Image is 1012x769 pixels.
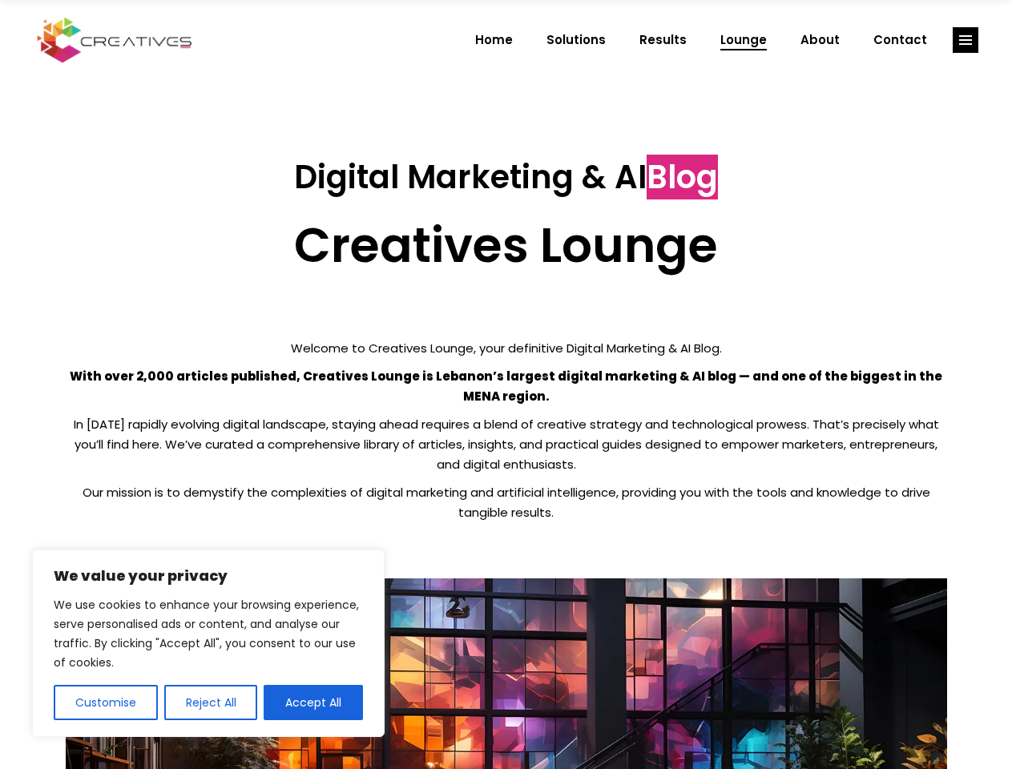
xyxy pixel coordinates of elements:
[66,158,947,196] h3: Digital Marketing & AI
[953,27,978,53] a: link
[475,19,513,61] span: Home
[264,685,363,720] button: Accept All
[530,19,623,61] a: Solutions
[66,482,947,522] p: Our mission is to demystify the complexities of digital marketing and artificial intelligence, pr...
[70,368,942,405] strong: With over 2,000 articles published, Creatives Lounge is Lebanon’s largest digital marketing & AI ...
[54,566,363,586] p: We value your privacy
[784,19,857,61] a: About
[546,19,606,61] span: Solutions
[704,19,784,61] a: Lounge
[54,685,158,720] button: Customise
[623,19,704,61] a: Results
[720,19,767,61] span: Lounge
[66,216,947,274] h2: Creatives Lounge
[800,19,840,61] span: About
[66,338,947,358] p: Welcome to Creatives Lounge, your definitive Digital Marketing & AI Blog.
[458,19,530,61] a: Home
[639,19,687,61] span: Results
[164,685,258,720] button: Reject All
[857,19,944,61] a: Contact
[34,15,196,65] img: Creatives
[32,550,385,737] div: We value your privacy
[66,414,947,474] p: In [DATE] rapidly evolving digital landscape, staying ahead requires a blend of creative strategy...
[647,155,718,199] span: Blog
[873,19,927,61] span: Contact
[54,595,363,672] p: We use cookies to enhance your browsing experience, serve personalised ads or content, and analys...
